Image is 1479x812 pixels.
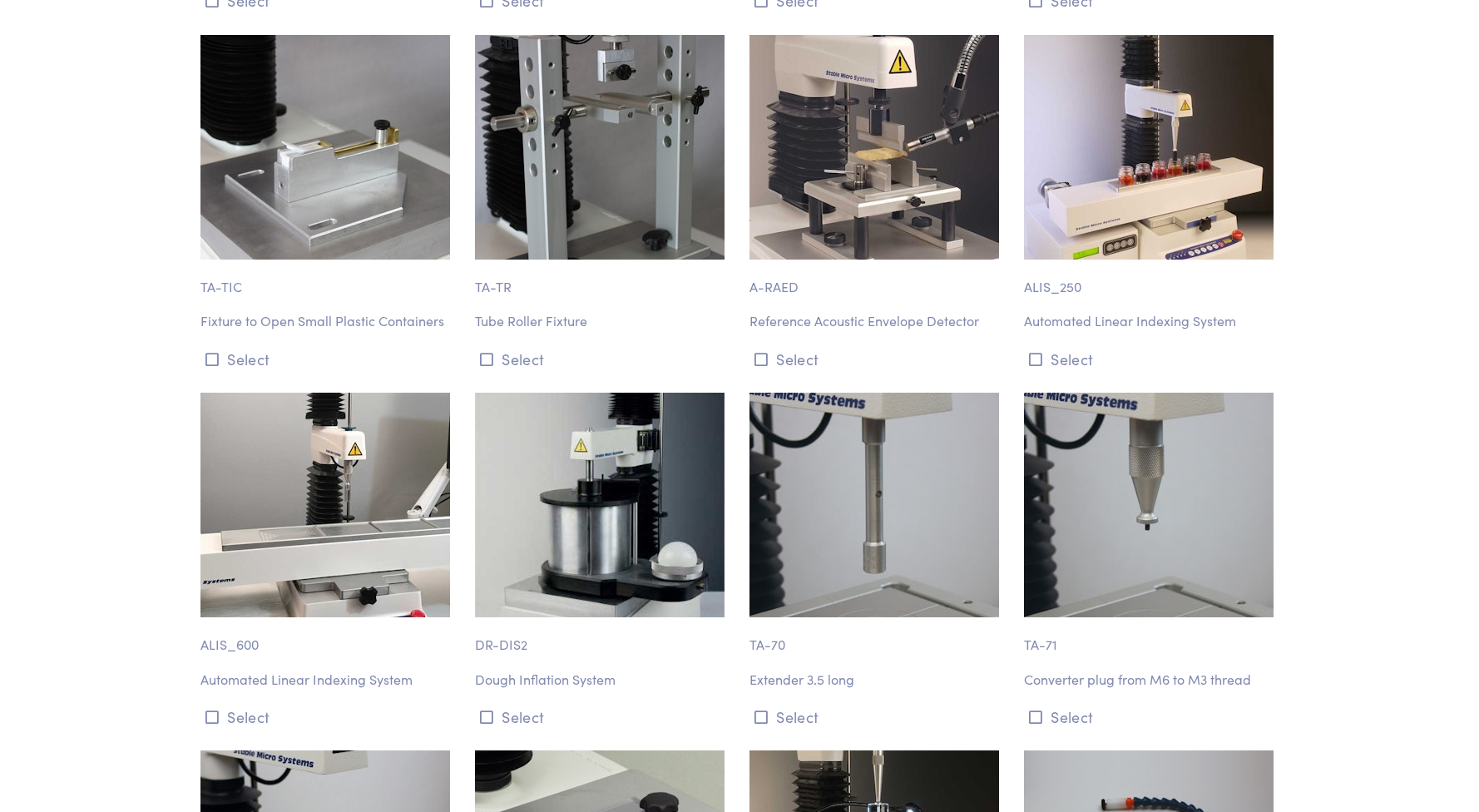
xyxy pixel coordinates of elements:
[475,617,730,656] p: DR-DIS2
[1024,669,1279,691] p: Converter plug from M6 to M3 thread
[749,260,1004,298] p: A-RAED
[200,310,455,332] p: Fixture to Open Small Plastic Containers
[475,260,730,298] p: TA-TR
[749,35,999,260] img: accessories-a_raed-reference-acoustic-envelope-detector.jpg
[475,703,730,730] button: Select
[200,617,455,656] p: ALIS_600
[475,345,730,373] button: Select
[1024,393,1274,617] img: ta-71_probe-adapter.jpg
[475,35,725,260] img: ta-tr_tube-roller-fixture.jpg
[749,345,1004,373] button: Select
[200,35,450,260] img: ta-tictaclidpuller--closeup_0373.jpg
[200,703,455,730] button: Select
[1024,617,1279,656] p: TA-71
[749,310,1004,332] p: Reference Acoustic Envelope Detector
[475,393,725,617] img: accessories-dr_dis2-dough-inflation-system.jpg
[475,310,730,332] p: Tube Roller Fixture
[200,393,450,617] img: accessories-alis_600.jpg
[200,669,455,691] p: Automated Linear Indexing System
[475,669,730,691] p: Dough Inflation System
[749,669,1004,691] p: Extender 3.5 long
[200,345,455,373] button: Select
[749,703,1004,730] button: Select
[1024,260,1279,298] p: ALIS_250
[749,617,1004,656] p: TA-70
[749,393,999,617] img: ta-70_extender.jpg
[1024,703,1279,730] button: Select
[1024,310,1279,332] p: Automated Linear Indexing System
[1024,345,1279,373] button: Select
[1024,35,1274,260] img: accessories-alis_250.jpg
[200,260,455,298] p: TA-TIC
